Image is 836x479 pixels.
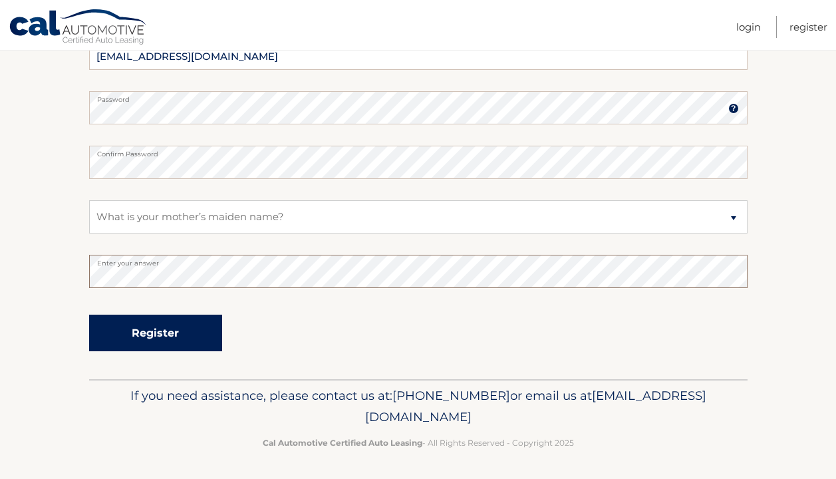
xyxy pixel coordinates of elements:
[736,16,761,38] a: Login
[263,438,422,448] strong: Cal Automotive Certified Auto Leasing
[89,91,748,102] label: Password
[789,16,827,38] a: Register
[98,385,739,428] p: If you need assistance, please contact us at: or email us at
[9,9,148,47] a: Cal Automotive
[98,436,739,450] p: - All Rights Reserved - Copyright 2025
[728,103,739,114] img: tooltip.svg
[392,388,510,403] span: [PHONE_NUMBER]
[89,146,748,156] label: Confirm Password
[89,255,748,265] label: Enter your answer
[365,388,706,424] span: [EMAIL_ADDRESS][DOMAIN_NAME]
[89,37,748,70] input: Email
[89,315,222,351] button: Register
